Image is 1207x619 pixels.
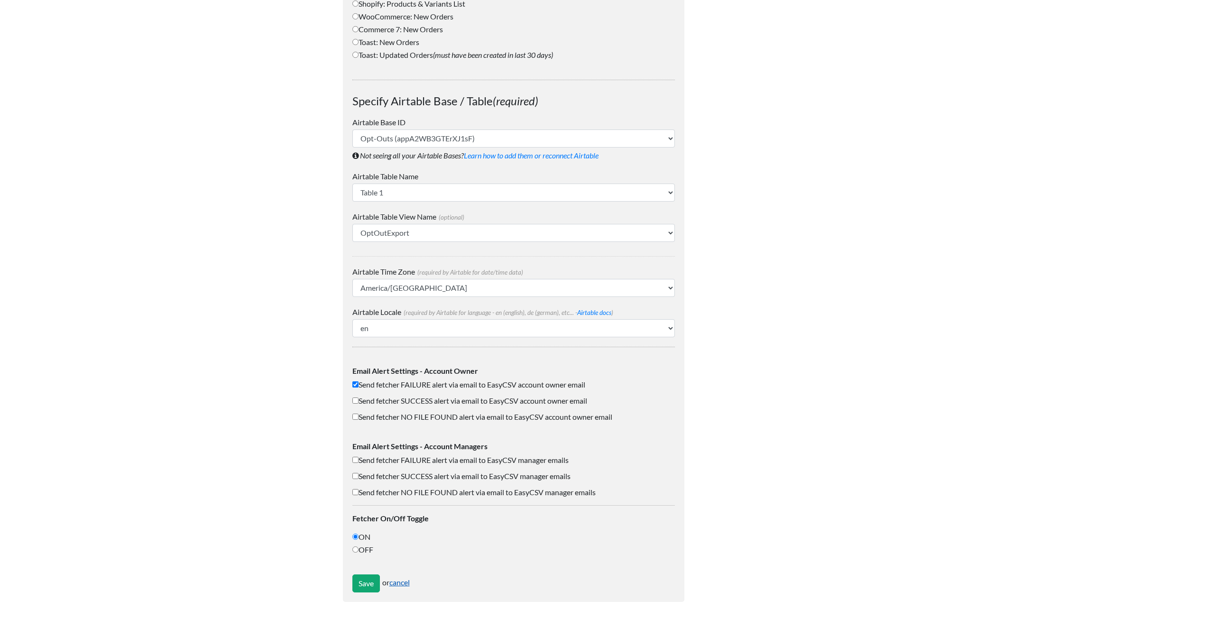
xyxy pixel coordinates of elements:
label: Airtable Table View Name [352,211,675,222]
div: or [352,574,675,592]
label: Airtable Table Name [352,171,675,182]
label: OFF [352,544,675,555]
h4: Specify Airtable Base / Table [352,90,675,113]
span: (required by Airtable for date/time data) [415,268,523,276]
label: Toast: New Orders [352,37,675,48]
label: WooCommerce: New Orders [352,11,675,22]
input: Toast: Updated Orders(must have been created in last 30 days) [352,52,359,58]
label: Send fetcher SUCCESS alert via email to EasyCSV account owner email [352,395,675,407]
input: Commerce 7: New Orders [352,26,359,32]
input: WooCommerce: New Orders [352,13,359,19]
a: Learn how to add them or reconnect Airtable [464,151,599,160]
iframe: Drift Widget Chat Controller [1160,572,1196,608]
label: Send fetcher FAILURE alert via email to EasyCSV account owner email [352,379,675,390]
input: Send fetcher FAILURE alert via email to EasyCSV manager emails [352,457,359,463]
a: cancel [389,578,410,587]
p: Not seeing all your Airtable Bases? [352,150,675,161]
label: Send fetcher NO FILE FOUND alert via email to EasyCSV manager emails [352,487,675,498]
a: Airtable docs [577,309,611,316]
input: Shopify: Products & Variants List [352,0,359,7]
input: ON [352,534,359,540]
label: Send fetcher FAILURE alert via email to EasyCSV manager emails [352,454,675,466]
input: Save [352,574,380,592]
input: Send fetcher SUCCESS alert via email to EasyCSV account owner email [352,397,359,404]
input: Toast: New Orders [352,39,359,45]
input: OFF [352,546,359,553]
label: Send fetcher SUCCESS alert via email to EasyCSV manager emails [352,471,675,482]
label: Send fetcher NO FILE FOUND alert via email to EasyCSV account owner email [352,411,675,423]
input: Send fetcher FAILURE alert via email to EasyCSV account owner email [352,381,359,388]
label: Airtable Base ID [352,117,675,128]
strong: Email Alert Settings - Account Managers [352,442,488,451]
strong: Email Alert Settings - Account Owner [352,366,478,375]
input: Send fetcher NO FILE FOUND alert via email to EasyCSV account owner email [352,414,359,420]
i: (required) [493,94,538,108]
input: Send fetcher NO FILE FOUND alert via email to EasyCSV manager emails [352,489,359,495]
label: Toast: Updated Orders [352,49,675,61]
label: ON [352,531,675,543]
input: Send fetcher SUCCESS alert via email to EasyCSV manager emails [352,473,359,479]
i: (must have been created in last 30 days) [433,50,553,59]
label: Airtable Time Zone [352,266,675,277]
label: Commerce 7: New Orders [352,24,675,35]
label: Fetcher On/Off Toggle [352,513,675,524]
label: Airtable Locale [352,306,675,318]
span: (optional) [436,213,464,221]
span: (required by Airtable for language - en (english), de (german), etc... - ) [401,309,613,316]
